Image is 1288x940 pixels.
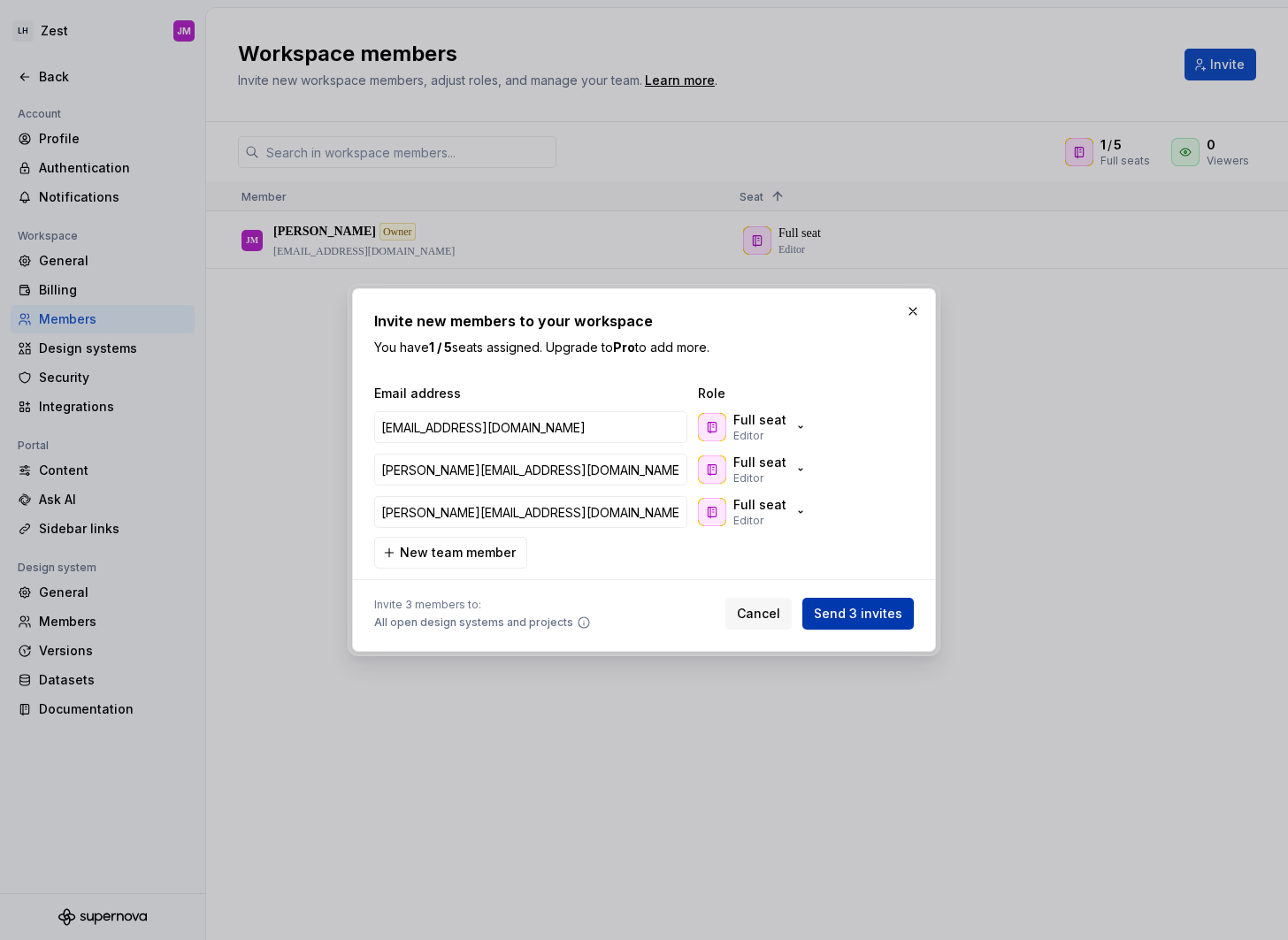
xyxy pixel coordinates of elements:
button: Full seatEditor [694,409,815,445]
p: Editor [733,514,763,528]
button: Full seatEditor [694,452,815,487]
span: Send 3 invites [814,605,902,623]
span: Cancel [737,605,780,623]
span: New team member [400,544,516,562]
b: 1 / 5 [429,340,452,355]
b: Pro [613,340,635,355]
button: Cancel [725,598,792,630]
span: Role [698,385,875,402]
p: Full seat [733,411,786,429]
button: Full seatEditor [694,494,815,530]
p: Full seat [733,454,786,471]
p: Full seat [733,496,786,514]
h2: Invite new members to your workspace [374,310,914,332]
span: All open design systems and projects [374,615,573,630]
button: New team member [374,537,527,569]
span: Invite 3 members to: [374,598,591,612]
button: Send 3 invites [802,598,914,630]
p: Editor [733,471,763,485]
span: Email address [374,385,691,402]
p: You have seats assigned. Upgrade to to add more. [374,339,914,356]
p: Editor [733,429,763,443]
